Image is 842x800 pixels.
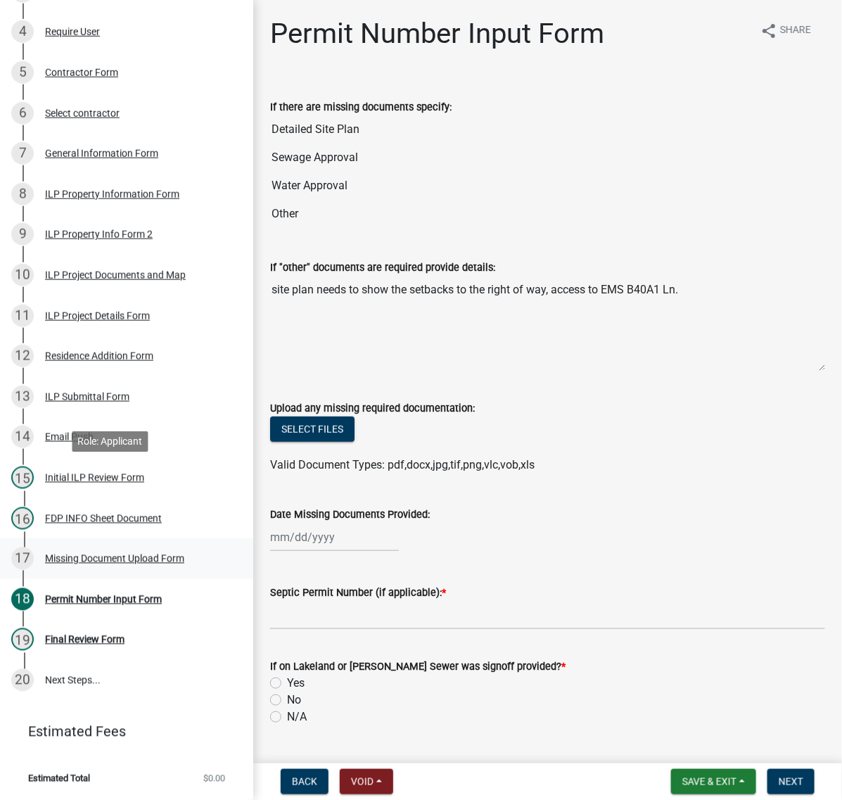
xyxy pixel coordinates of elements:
[287,692,301,709] label: No
[351,776,374,787] span: Void
[45,68,118,77] div: Contractor Form
[45,311,150,321] div: ILP Project Details Form
[11,61,34,84] div: 5
[11,345,34,367] div: 12
[45,27,100,37] div: Require User
[671,769,756,794] button: Save & Exit
[270,417,355,442] button: Select files
[270,523,399,552] input: mm/dd/yyyy
[45,595,162,604] div: Permit Number Input Form
[11,718,231,746] a: Estimated Fees
[270,510,430,520] label: Date Missing Documents Provided:
[11,628,34,651] div: 19
[270,588,446,598] label: Septic Permit Number (if applicable):
[45,392,129,402] div: ILP Submittal Form
[45,554,184,564] div: Missing Document Upload Form
[779,776,803,787] span: Next
[45,635,125,645] div: Final Review Form
[11,426,34,448] div: 14
[270,17,604,51] h1: Permit Number Input Form
[45,148,158,158] div: General Information Form
[45,432,94,442] div: Email Push
[45,108,120,118] div: Select contractor
[28,774,90,783] span: Estimated Total
[270,276,825,372] textarea: site plan needs to show the setbacks to the right of way, access to EMS B40A1 Ln.
[340,769,393,794] button: Void
[281,769,328,794] button: Back
[287,675,305,692] label: Yes
[270,404,475,414] label: Upload any missing required documentation:
[11,142,34,165] div: 7
[45,229,153,239] div: ILP Property Info Form 2
[270,458,535,471] span: Valid Document Types: pdf,docx,jpg,tif,png,vlc,vob,xls
[11,20,34,43] div: 4
[270,263,495,273] label: If "other" documents are required provide details:
[11,102,34,125] div: 6
[11,507,34,530] div: 16
[45,473,144,483] div: Initial ILP Review Form
[45,270,186,280] div: ILP Project Documents and Map
[11,669,34,692] div: 20
[11,386,34,408] div: 13
[45,351,153,361] div: Residence Addition Form
[11,305,34,327] div: 11
[11,547,34,570] div: 17
[11,183,34,205] div: 8
[760,23,777,39] i: share
[767,769,815,794] button: Next
[270,103,452,113] label: If there are missing documents specify:
[682,776,736,787] span: Save & Exit
[11,466,34,489] div: 15
[203,774,225,783] span: $0.00
[780,23,811,39] span: Share
[11,223,34,246] div: 9
[270,662,566,672] label: If on Lakeland or [PERSON_NAME] Sewer was signoff provided?
[749,17,822,44] button: shareShare
[72,431,148,452] div: Role: Applicant
[11,264,34,286] div: 10
[45,514,162,523] div: FDP INFO Sheet Document
[11,588,34,611] div: 18
[287,709,307,725] label: N/A
[292,776,317,787] span: Back
[45,189,179,199] div: ILP Property Information Form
